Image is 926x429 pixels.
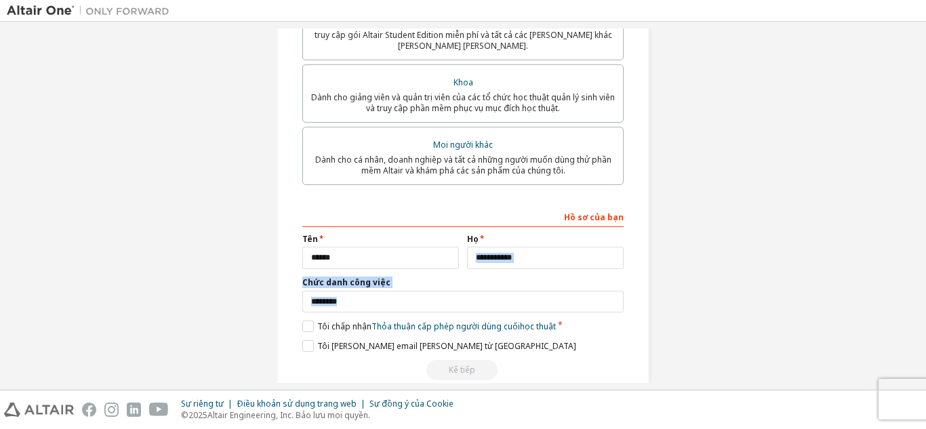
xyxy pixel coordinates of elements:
font: Điều khoản sử dụng trang web [237,398,357,409]
font: Hồ sơ của bạn [564,211,624,223]
img: linkedin.svg [127,403,141,417]
font: Sự đồng ý của Cookie [369,398,454,409]
font: Khoa [454,77,473,88]
font: [PERSON_NAME] [PERSON_NAME] [PERSON_NAME] [PERSON_NAME] học muốn truy cập gói Altair Student Edit... [314,18,613,52]
font: © [181,409,188,421]
img: facebook.svg [82,403,96,417]
img: youtube.svg [149,403,169,417]
font: học thuật [520,321,556,332]
font: Chức danh công việc [302,277,390,288]
font: Tôi chấp nhận [317,321,371,332]
font: Dành cho giảng viên và quản trị viên của các tổ chức học thuật quản lý sinh viên và truy cập phần... [311,91,615,114]
font: Mọi người khác [433,139,493,150]
font: Họ [467,233,479,245]
font: Sự riêng tư [181,398,224,409]
font: 2025 [188,409,207,421]
div: Bạn cần cung cấp email học thuật của mình [302,360,624,380]
font: Tôi [PERSON_NAME] email [PERSON_NAME] từ [GEOGRAPHIC_DATA] [317,340,576,352]
font: Tên [302,233,318,245]
img: Altair One [7,4,176,18]
font: Altair Engineering, Inc. Bảo lưu mọi quyền. [207,409,370,421]
img: altair_logo.svg [4,403,74,417]
font: Thỏa thuận cấp phép người dùng cuối [371,321,520,332]
font: Dành cho cá nhân, doanh nghiệp và tất cả những người muốn dùng thử phần mềm Altair và khám phá cá... [315,154,611,176]
img: instagram.svg [104,403,119,417]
